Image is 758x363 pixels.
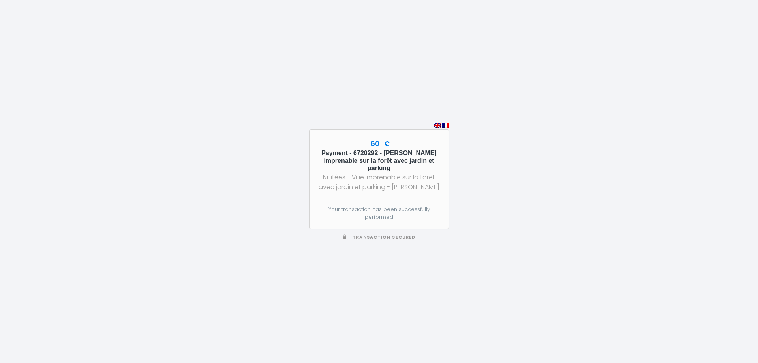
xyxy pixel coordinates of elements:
div: Nuitées - Vue imprenable sur la forêt avec jardin et parking - [PERSON_NAME] [317,172,442,192]
h5: Payment - 6720292 - [PERSON_NAME] imprenable sur la forêt avec jardin et parking [317,149,442,172]
p: Your transaction has been successfully performed [318,205,440,221]
span: 60 € [369,139,390,149]
span: Transaction secured [353,234,415,240]
img: en.png [434,123,441,128]
img: fr.png [442,123,449,128]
